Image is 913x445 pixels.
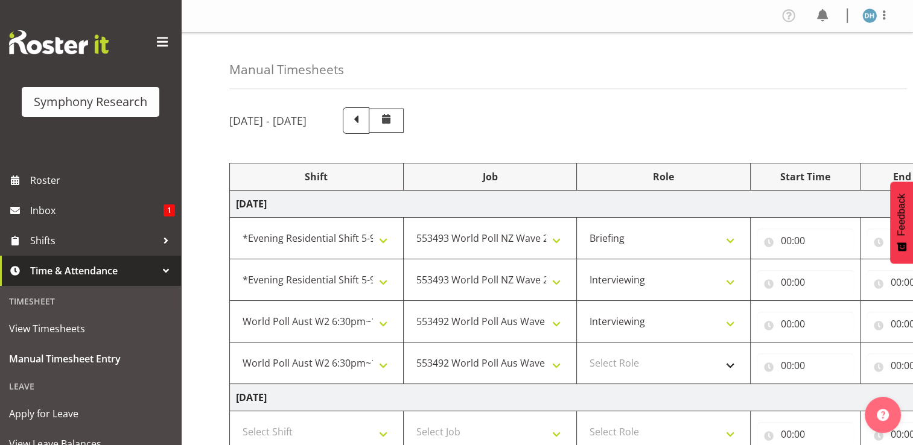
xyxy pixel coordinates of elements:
[30,171,175,189] span: Roster
[410,169,571,184] div: Job
[583,169,744,184] div: Role
[9,405,172,423] span: Apply for Leave
[3,374,178,399] div: Leave
[3,399,178,429] a: Apply for Leave
[30,232,157,250] span: Shifts
[757,312,854,336] input: Click to select...
[896,194,907,236] span: Feedback
[3,289,178,314] div: Timesheet
[877,409,889,421] img: help-xxl-2.png
[3,314,178,344] a: View Timesheets
[30,201,164,219] span: Inbox
[9,320,172,338] span: View Timesheets
[862,8,877,23] img: deborah-hull-brown2052.jpg
[757,353,854,377] input: Click to select...
[34,93,147,111] div: Symphony Research
[3,344,178,374] a: Manual Timesheet Entry
[30,262,157,280] span: Time & Attendance
[890,181,913,264] button: Feedback - Show survey
[9,350,172,368] span: Manual Timesheet Entry
[757,229,854,253] input: Click to select...
[9,30,109,54] img: Rosterit website logo
[229,63,344,77] h4: Manual Timesheets
[757,169,854,184] div: Start Time
[757,270,854,294] input: Click to select...
[229,114,307,127] h5: [DATE] - [DATE]
[236,169,397,184] div: Shift
[164,204,175,216] span: 1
